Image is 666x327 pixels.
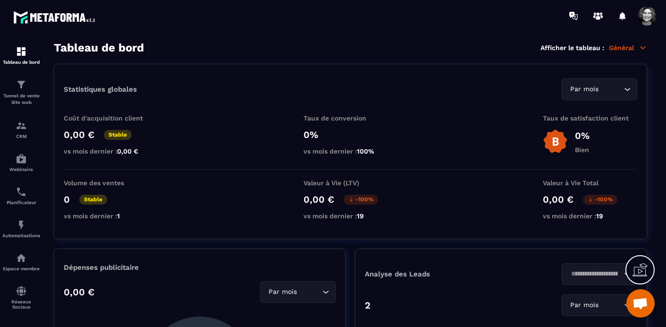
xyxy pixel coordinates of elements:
span: 100% [357,147,374,155]
a: schedulerschedulerPlanificateur [2,179,40,212]
p: 0,00 € [64,286,94,298]
input: Search for option [600,300,622,310]
img: automations [16,252,27,264]
span: 19 [596,212,603,220]
p: Stable [79,195,107,205]
p: Tableau de bord [2,60,40,65]
p: vs mois dernier : [303,147,398,155]
h3: Tableau de bord [54,41,144,54]
p: 0% [303,129,398,140]
p: CRM [2,134,40,139]
p: Afficher le tableau : [540,44,604,52]
p: Valeur à Vie (LTV) [303,179,398,187]
a: automationsautomationsWebinaire [2,146,40,179]
a: social-networksocial-networkRéseaux Sociaux [2,278,40,317]
div: Search for option [562,263,637,285]
p: -100% [344,195,378,205]
p: Automatisations [2,233,40,238]
p: Espace membre [2,266,40,271]
p: Valeur à Vie Total [543,179,637,187]
input: Search for option [568,269,622,279]
div: Search for option [260,281,336,303]
p: Stable [104,130,132,140]
p: vs mois dernier : [64,212,158,220]
div: Search for option [562,294,637,316]
p: -100% [583,195,617,205]
a: automationsautomationsAutomatisations [2,212,40,245]
img: automations [16,153,27,164]
p: Webinaire [2,167,40,172]
img: automations [16,219,27,231]
p: Volume des ventes [64,179,158,187]
p: 0% [575,130,590,141]
span: 1 [117,212,120,220]
img: social-network [16,285,27,297]
input: Search for option [299,287,320,297]
p: Bien [575,146,590,154]
a: automationsautomationsEspace membre [2,245,40,278]
p: vs mois dernier : [64,147,158,155]
p: Planificateur [2,200,40,205]
p: Statistiques globales [64,85,137,94]
span: 19 [357,212,364,220]
span: 0,00 € [117,147,138,155]
p: Taux de satisfaction client [543,114,637,122]
div: Ouvrir le chat [626,289,655,318]
p: Coût d'acquisition client [64,114,158,122]
p: 0,00 € [64,129,94,140]
p: Analyse des Leads [365,270,501,278]
p: Réseaux Sociaux [2,299,40,310]
p: 2 [365,300,371,311]
p: Dépenses publicitaire [64,263,336,272]
p: Général [609,43,647,52]
span: Par mois [568,300,600,310]
img: b-badge-o.b3b20ee6.svg [543,129,568,154]
img: formation [16,79,27,90]
img: scheduler [16,186,27,198]
img: formation [16,46,27,57]
p: vs mois dernier : [543,212,637,220]
img: logo [13,9,98,26]
span: Par mois [266,287,299,297]
div: Search for option [562,78,637,100]
p: Taux de conversion [303,114,398,122]
span: Par mois [568,84,600,95]
img: formation [16,120,27,131]
p: Tunnel de vente Site web [2,93,40,106]
p: 0,00 € [543,194,573,205]
input: Search for option [600,84,622,95]
a: formationformationCRM [2,113,40,146]
p: vs mois dernier : [303,212,398,220]
p: 0 [64,194,70,205]
a: formationformationTunnel de vente Site web [2,72,40,113]
p: 0,00 € [303,194,334,205]
a: formationformationTableau de bord [2,39,40,72]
